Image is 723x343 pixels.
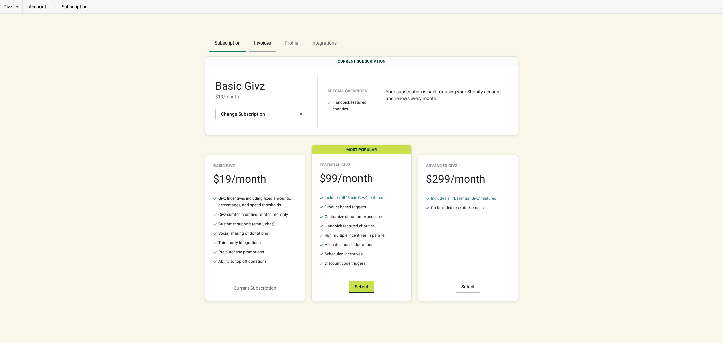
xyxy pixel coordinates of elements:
span: Givz [3,3,12,10]
div: $ 99 /month [320,173,403,184]
span: Select [461,284,475,289]
div: Special Overrides [328,88,368,94]
div: Product-based triggers [325,204,366,210]
span: Integrations [306,37,342,49]
div: Advanced Givz [426,163,510,168]
div: Ability to top off donations [218,258,267,265]
span: Change Subscription [221,111,265,117]
div: Customize donation experience [325,213,382,220]
div: Handpick featured charities [325,223,375,229]
span: Invoices [249,37,276,49]
div: Pre-purchase promotions [218,249,264,255]
div: Your subscription is paid for using your Shopify account and renews every month. [386,88,508,102]
span: Select [355,284,368,289]
div: Scheduled incentives [325,251,363,257]
div: Social sharing of donations [218,230,268,237]
div: Run multiple incentives in parallel [325,232,385,239]
div: Includes all " Essential Givz " features [431,195,496,202]
div: Basic Givz [215,81,307,91]
div: $ 19 /month [213,174,297,184]
button: Select [456,281,480,293]
p: subscription [56,3,94,10]
div: Discount code triggers [325,260,365,267]
button: Select [349,281,374,293]
div: Basic Givz [213,163,297,168]
div: Third-party Integrations [218,239,261,246]
div: Current Subscription [234,285,276,291]
span: Subscription [209,37,246,49]
div: Co-branded receipts & emails [431,204,484,211]
div: CURRENT SUBSCRIPTION [205,57,518,66]
div: $ 299 /month [426,174,510,184]
span: Profile [279,37,303,49]
div: Most Popular [312,145,411,154]
a: account [23,3,52,10]
div: Includes all " Basic Givz " features [325,194,383,201]
div: Givz Incentives including fixed amounts, percentages, and spend thresholds [218,195,297,208]
div: Allocate unused donations [325,241,373,248]
div: Handpick featured charities [333,99,368,112]
div: Essential Givz [320,162,403,168]
div: $ 19 /month [215,93,307,100]
button: Change Subscription [215,108,307,120]
div: Customer support (email, chat) [218,221,274,227]
div: Givz curated charities, rotated monthly [218,211,288,218]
